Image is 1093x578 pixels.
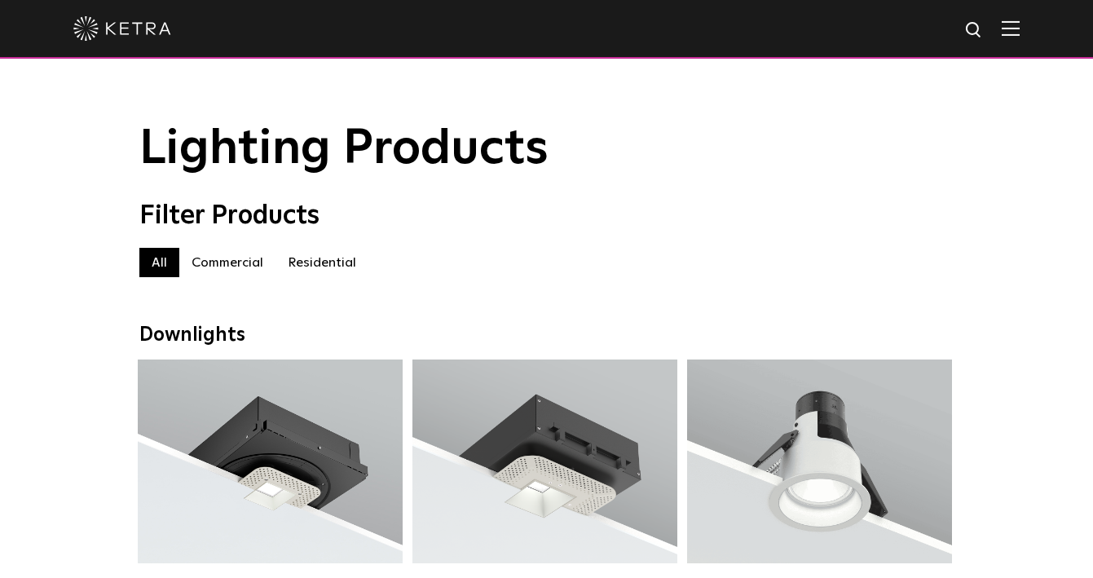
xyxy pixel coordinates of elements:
[73,16,171,41] img: ketra-logo-2019-white
[179,248,275,277] label: Commercial
[1002,20,1020,36] img: Hamburger%20Nav.svg
[139,125,549,174] span: Lighting Products
[275,248,368,277] label: Residential
[139,201,954,232] div: Filter Products
[139,324,954,347] div: Downlights
[964,20,985,41] img: search icon
[139,248,179,277] label: All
